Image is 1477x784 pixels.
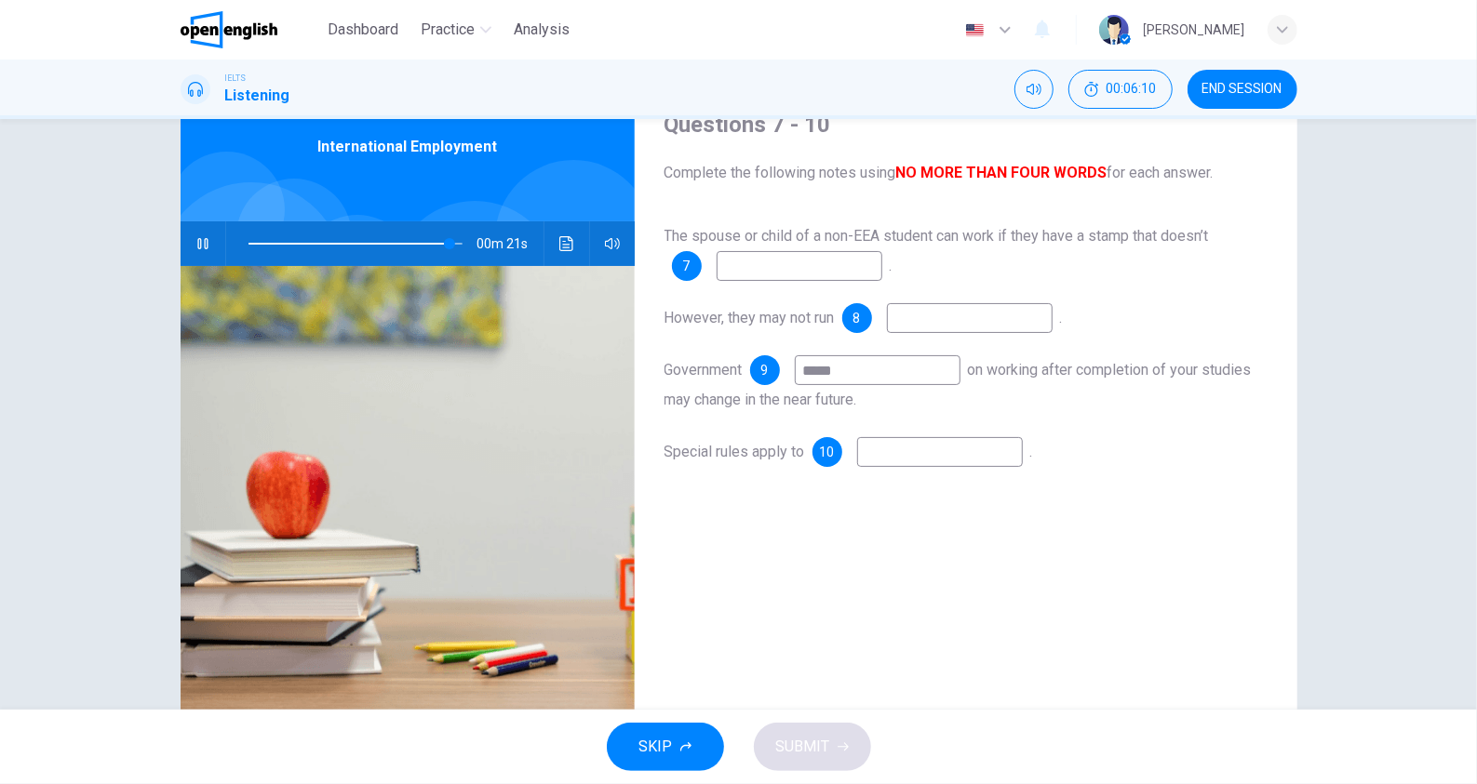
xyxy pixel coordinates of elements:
[683,259,691,272] span: 7
[225,85,290,107] h1: Listening
[317,136,497,158] span: International Employment
[181,266,635,719] img: International Employment
[820,445,835,458] span: 10
[514,19,570,41] span: Analysis
[1107,82,1157,97] span: 00:06:10
[607,723,724,771] button: SKIP
[1202,82,1282,97] span: END SESSION
[413,13,499,47] button: Practice
[665,227,1209,245] span: The spouse or child of a non-EEA student can work if they have a stamp that doesn’t
[890,257,893,274] span: .
[1188,70,1297,109] button: END SESSION
[1099,15,1129,45] img: Profile picture
[1068,70,1173,109] button: 00:06:10
[181,11,321,48] a: OpenEnglish logo
[1014,70,1054,109] div: Mute
[181,11,278,48] img: OpenEnglish logo
[665,162,1268,184] span: Complete the following notes using for each answer.
[665,443,805,460] span: Special rules apply to
[225,72,247,85] span: IELTS
[665,361,743,379] span: Government
[1060,309,1063,326] span: .
[853,312,861,325] span: 8
[896,164,1108,181] b: NO MORE THAN FOUR WORDS
[552,221,582,266] button: Click to see the audio transcription
[328,19,398,41] span: Dashboard
[477,221,544,266] span: 00m 21s
[665,309,835,326] span: However, they may not run
[963,23,987,37] img: en
[421,19,475,41] span: Practice
[1030,443,1033,460] span: .
[761,364,769,377] span: 9
[665,110,1268,140] h4: Questions 7 - 10
[1068,70,1173,109] div: Hide
[1144,19,1245,41] div: [PERSON_NAME]
[320,13,406,47] button: Dashboard
[506,13,577,47] button: Analysis
[639,734,673,760] span: SKIP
